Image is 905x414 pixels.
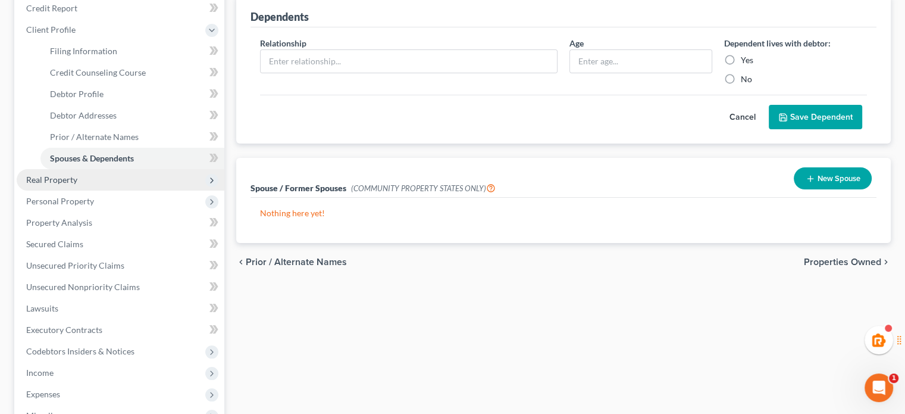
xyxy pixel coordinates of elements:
label: Dependent lives with debtor: [724,37,831,49]
a: Filing Information [40,41,224,62]
span: Properties Owned [804,257,881,267]
a: Credit Counseling Course [40,62,224,83]
span: Lawsuits [26,303,58,313]
a: Unsecured Nonpriority Claims [17,276,224,298]
a: Property Analysis [17,212,224,234]
i: chevron_right [881,257,891,267]
span: Income [26,368,54,378]
a: Unsecured Priority Claims [17,255,224,276]
i: chevron_left [236,257,246,267]
span: Prior / Alternate Names [50,132,139,142]
span: Unsecured Priority Claims [26,260,124,270]
input: Enter relationship... [261,50,557,73]
span: Prior / Alternate Names [246,257,347,267]
button: New Spouse [794,167,872,189]
a: Prior / Alternate Names [40,126,224,148]
span: Credit Counseling Course [50,67,146,77]
span: Real Property [26,175,77,185]
iframe: Intercom live chat [865,373,893,402]
span: Credit Report [26,3,77,13]
button: chevron_left Prior / Alternate Names [236,257,347,267]
span: Debtor Addresses [50,110,117,120]
span: Personal Property [26,196,94,206]
button: Properties Owned chevron_right [804,257,891,267]
a: Lawsuits [17,298,224,319]
span: 1 [889,373,898,383]
span: Executory Contracts [26,325,102,335]
span: Expenses [26,389,60,399]
span: Relationship [260,38,306,48]
button: Save Dependent [769,105,862,130]
span: Secured Claims [26,239,83,249]
label: No [741,73,752,85]
span: Client Profile [26,24,76,35]
a: Spouses & Dependents [40,148,224,169]
label: Age [569,37,584,49]
a: Debtor Addresses [40,105,224,126]
span: (COMMUNITY PROPERTY STATES ONLY) [351,183,496,193]
span: Filing Information [50,46,117,56]
span: Property Analysis [26,217,92,228]
div: Dependents [250,10,309,24]
input: Enter age... [570,50,712,73]
button: Cancel [716,105,769,129]
span: Spouses & Dependents [50,153,134,163]
label: Yes [741,54,753,66]
a: Secured Claims [17,234,224,255]
a: Debtor Profile [40,83,224,105]
span: Debtor Profile [50,89,104,99]
a: Executory Contracts [17,319,224,341]
span: Codebtors Insiders & Notices [26,346,134,356]
p: Nothing here yet! [260,207,867,219]
span: Spouse / Former Spouses [250,183,346,193]
span: Unsecured Nonpriority Claims [26,282,140,292]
